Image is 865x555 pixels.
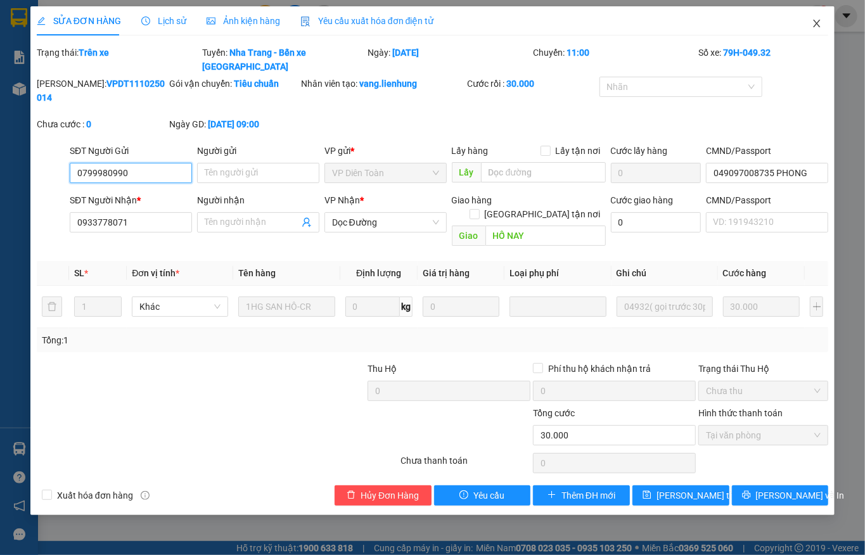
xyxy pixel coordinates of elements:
[70,193,192,207] div: SĐT Người Nhận
[434,485,531,506] button: exclamation-circleYêu cầu
[617,297,713,317] input: Ghi Chú
[723,268,767,278] span: Cước hàng
[812,18,822,29] span: close
[139,297,221,316] span: Khác
[347,490,356,501] span: delete
[197,144,319,158] div: Người gửi
[611,212,702,233] input: Cước giao hàng
[332,213,439,232] span: Dọc Đường
[698,362,828,376] div: Trạng thái Thu Hộ
[141,16,150,25] span: clock-circle
[360,79,418,89] b: vang.lienhung
[132,268,179,278] span: Đơn vị tính
[473,488,504,502] span: Yêu cầu
[400,297,413,317] span: kg
[611,146,668,156] label: Cước lấy hàng
[238,268,276,278] span: Tên hàng
[141,16,186,26] span: Lịch sử
[37,77,167,105] div: [PERSON_NAME]:
[532,46,697,73] div: Chuyến:
[300,16,311,27] img: icon
[52,488,138,502] span: Xuất hóa đơn hàng
[141,491,150,500] span: info-circle
[706,426,821,445] span: Tại văn phòng
[300,16,434,26] span: Yêu cầu xuất hóa đơn điện tử
[423,268,470,278] span: Giá trị hàng
[533,408,575,418] span: Tổng cước
[324,195,360,205] span: VP Nhận
[197,193,319,207] div: Người nhận
[208,119,259,129] b: [DATE] 09:00
[485,226,606,246] input: Dọc đường
[392,48,419,58] b: [DATE]
[35,46,201,73] div: Trạng thái:
[533,485,630,506] button: plusThêm ĐH mới
[202,48,306,72] b: Nha Trang - Bến xe [GEOGRAPHIC_DATA]
[335,485,432,506] button: deleteHủy Đơn Hàng
[756,488,845,502] span: [PERSON_NAME] và In
[506,79,534,89] b: 30.000
[459,490,468,501] span: exclamation-circle
[551,144,606,158] span: Lấy tận nơi
[452,162,481,182] span: Lấy
[706,193,828,207] div: CMND/Passport
[480,207,606,221] span: [GEOGRAPHIC_DATA] tận nơi
[37,16,46,25] span: edit
[79,48,109,58] b: Trên xe
[70,144,192,158] div: SĐT Người Gửi
[42,297,62,317] button: delete
[611,195,674,205] label: Cước giao hàng
[799,6,835,42] button: Close
[452,195,492,205] span: Giao hàng
[504,261,611,286] th: Loại phụ phí
[567,48,589,58] b: 11:00
[366,46,532,73] div: Ngày:
[399,454,532,476] div: Chưa thanh toán
[561,488,615,502] span: Thêm ĐH mới
[169,77,299,91] div: Gói vận chuyển:
[207,16,280,26] span: Ảnh kiện hàng
[698,408,783,418] label: Hình thức thanh toán
[201,46,366,73] div: Tuyến:
[324,144,447,158] div: VP gửi
[37,117,167,131] div: Chưa cước :
[238,297,335,317] input: VD: Bàn, Ghế
[452,226,485,246] span: Giao
[632,485,729,506] button: save[PERSON_NAME] thay đổi
[611,163,702,183] input: Cước lấy hàng
[723,48,771,58] b: 79H-049.32
[302,77,465,91] div: Nhân viên tạo:
[732,485,829,506] button: printer[PERSON_NAME] và In
[86,119,91,129] b: 0
[481,162,606,182] input: Dọc đường
[543,362,656,376] span: Phí thu hộ khách nhận trả
[548,490,556,501] span: plus
[423,297,500,317] input: 0
[356,268,401,278] span: Định lượng
[42,333,335,347] div: Tổng: 1
[169,117,299,131] div: Ngày GD:
[723,297,800,317] input: 0
[742,490,751,501] span: printer
[37,16,121,26] span: SỬA ĐƠN HÀNG
[706,381,821,400] span: Chưa thu
[810,297,823,317] button: plus
[643,490,651,501] span: save
[207,16,215,25] span: picture
[612,261,718,286] th: Ghi chú
[368,364,397,374] span: Thu Hộ
[302,217,312,227] span: user-add
[452,146,489,156] span: Lấy hàng
[706,144,828,158] div: CMND/Passport
[332,163,439,182] span: VP Diên Toàn
[697,46,830,73] div: Số xe:
[74,268,84,278] span: SL
[467,77,597,91] div: Cước rồi :
[234,79,279,89] b: Tiêu chuẩn
[361,488,419,502] span: Hủy Đơn Hàng
[657,488,758,502] span: [PERSON_NAME] thay đổi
